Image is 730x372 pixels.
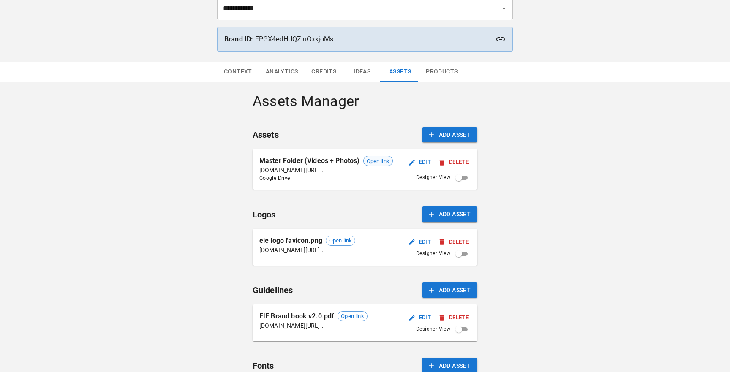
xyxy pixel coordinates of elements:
button: Delete [437,311,471,324]
div: Open link [326,236,355,246]
div: Open link [338,311,367,321]
p: eie logo favicon.png [259,236,322,246]
button: Analytics [259,62,305,82]
button: Delete [437,156,471,169]
h6: Guidelines [253,283,293,297]
span: Designer View [416,174,450,182]
button: Add Asset [422,206,478,222]
button: Edit [406,156,433,169]
p: EIE Brand book v2.0.pdf [259,311,334,321]
button: Credits [305,62,343,82]
button: Edit [406,311,433,324]
h6: Assets [253,128,279,141]
span: Designer View [416,325,450,334]
button: Products [419,62,464,82]
button: Open [498,3,510,14]
h6: Logos [253,208,276,221]
button: Assets [381,62,419,82]
span: Designer View [416,250,450,258]
button: Edit [406,236,433,249]
span: Open link [364,157,392,166]
div: Open link [363,156,393,166]
p: [DOMAIN_NAME][URL].. [259,321,368,330]
h4: Assets Manager [253,92,477,110]
span: Open link [326,236,355,245]
strong: Brand ID: [224,35,253,43]
p: [DOMAIN_NAME][URL].. [259,246,355,254]
button: Delete [437,236,471,249]
p: Master Folder (Videos + Photos) [259,156,360,166]
span: Open link [338,312,367,320]
button: Context [217,62,259,82]
button: Add Asset [422,282,478,298]
span: Google Drive [259,174,393,183]
button: Ideas [343,62,381,82]
button: Add Asset [422,127,478,143]
p: FPGX4edHUQZluOxkjoMs [224,34,506,44]
p: [DOMAIN_NAME][URL].. [259,166,393,174]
